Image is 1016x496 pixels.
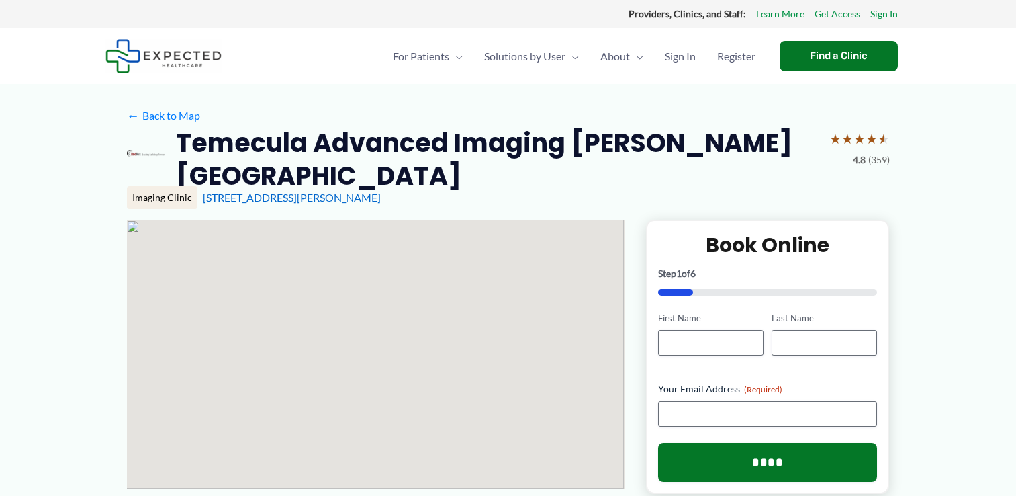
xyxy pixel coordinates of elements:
a: Register [706,33,766,80]
span: Register [717,33,755,80]
span: 6 [690,267,696,279]
h2: Book Online [658,232,878,258]
a: Learn More [756,5,804,23]
img: Expected Healthcare Logo - side, dark font, small [105,39,222,73]
a: Solutions by UserMenu Toggle [473,33,590,80]
span: Menu Toggle [630,33,643,80]
span: 4.8 [853,151,866,169]
span: (Required) [744,384,782,395]
span: 1 [676,267,682,279]
span: ★ [866,126,878,151]
span: For Patients [393,33,449,80]
a: Sign In [654,33,706,80]
span: (359) [868,151,890,169]
span: Sign In [665,33,696,80]
a: AboutMenu Toggle [590,33,654,80]
p: Step of [658,269,878,278]
nav: Primary Site Navigation [382,33,766,80]
a: For PatientsMenu Toggle [382,33,473,80]
span: Menu Toggle [449,33,463,80]
span: About [600,33,630,80]
span: ← [127,109,140,122]
span: Solutions by User [484,33,565,80]
label: Last Name [772,312,877,325]
a: Find a Clinic [780,41,898,71]
a: ←Back to Map [127,106,200,126]
strong: Providers, Clinics, and Staff: [629,8,746,19]
label: First Name [658,312,764,325]
a: [STREET_ADDRESS][PERSON_NAME] [203,191,381,204]
a: Sign In [870,5,898,23]
a: Get Access [815,5,860,23]
h2: Temecula Advanced Imaging [PERSON_NAME][GEOGRAPHIC_DATA] [176,126,819,193]
span: Menu Toggle [565,33,579,80]
label: Your Email Address [658,382,878,396]
span: ★ [853,126,866,151]
span: ★ [878,126,890,151]
span: ★ [841,126,853,151]
div: Imaging Clinic [127,186,197,209]
span: ★ [829,126,841,151]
